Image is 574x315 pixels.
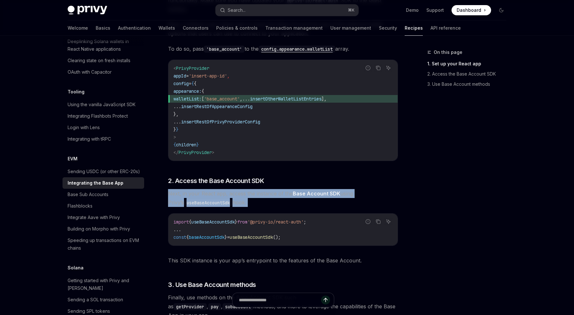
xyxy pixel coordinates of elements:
span: > [173,134,176,140]
span: PrivyProvider [179,150,212,155]
span: , [227,73,230,79]
a: Dashboard [452,5,491,15]
button: Search...⌘K [216,4,358,16]
a: 2. Access the Base Account SDK [427,69,511,79]
span: Dashboard [457,7,481,13]
div: Login with Lens [68,124,100,131]
span: = [186,73,189,79]
span: from [237,219,247,225]
a: Sending USDC (or other ERC-20s) [63,166,144,177]
span: [ [202,96,204,102]
a: config.appearance.walletList [259,46,335,52]
h5: Solana [68,264,84,272]
span: 'insert-app-id' [189,73,227,79]
code: 'base_account' [204,46,245,53]
code: useBaseAccountSdk [184,199,232,206]
a: OAuth with Capacitor [63,66,144,78]
img: dark logo [68,6,107,15]
span: ⌘ K [348,8,355,13]
div: Getting started with Privy and [PERSON_NAME] [68,277,140,292]
span: 3. Use Base Account methods [168,280,256,289]
div: OAuth with Capacitor [68,68,112,76]
span: ; [304,219,306,225]
button: Copy the contents from the code block [374,217,382,226]
div: Flashblocks [68,202,92,210]
a: Clearing state on fresh installs [63,55,144,66]
span: { [191,81,194,86]
span: } [235,219,237,225]
span: } [224,234,227,240]
span: baseAccountSdk [189,234,224,240]
span: } [176,127,179,132]
a: Security [379,20,397,36]
a: Wallets [158,20,175,36]
a: Flashblocks [63,200,144,212]
button: Report incorrect code [364,217,372,226]
button: Ask AI [384,217,393,226]
button: Send message [321,296,330,304]
span: (); [273,234,281,240]
a: Basics [96,20,110,36]
a: User management [330,20,371,36]
span: { [189,219,191,225]
div: Clearing state on fresh installs [68,57,130,64]
span: const [173,234,186,240]
span: children [176,142,196,148]
a: Transaction management [265,20,323,36]
span: }, [173,111,179,117]
div: Integrating with tRPC [68,135,111,143]
div: Base Sub Accounts [68,191,108,198]
span: ... [173,104,181,109]
span: 2. Access the Base Account SDK [168,176,264,185]
span: { [173,142,176,148]
span: useBaseAccountSdk [230,234,273,240]
span: = [227,234,230,240]
div: Integrating Flashbots Protect [68,112,128,120]
span: , [240,96,242,102]
a: Policies & controls [216,20,258,36]
span: } [196,142,199,148]
div: Building on Morpho with Privy [68,225,130,233]
span: { [186,234,189,240]
span: 'base_account' [204,96,240,102]
span: config [173,81,189,86]
span: insertRestOfAppearanceConfig [181,104,253,109]
div: Sending USDC (or other ERC-20s) [68,168,140,175]
span: PrivyProvider [176,65,209,71]
div: Using the vanilla JavaScript SDK [68,101,136,108]
button: Toggle dark mode [496,5,506,15]
span: On this page [434,48,462,56]
code: config.appearance.walletList [259,46,335,53]
span: ... [173,227,181,232]
span: > [212,150,214,155]
span: This SDK instance is your app’s entrypoint to the features of the Base Account. [168,256,398,265]
div: Sending SPL tokens [68,307,110,315]
a: Authentication [118,20,151,36]
h5: EVM [68,155,77,163]
h5: Tooling [68,88,85,96]
span: < [173,65,176,71]
span: Next, in your React app, access the instance of the using Privy’s hook. [168,189,398,207]
a: Speeding up transactions on EVM chains [63,235,144,254]
a: Support [426,7,444,13]
a: Using the vanilla JavaScript SDK [63,99,144,110]
div: Integrating the Base App [68,179,123,187]
span: </ [173,150,179,155]
a: Integrate Aave with Privy [63,212,144,223]
span: useBaseAccountSdk [191,219,235,225]
a: Building on Morpho with Privy [63,223,144,235]
a: Demo [406,7,419,13]
a: 1. Set up your React app [427,59,511,69]
div: Integrate Aave with Privy [68,214,120,221]
a: Integrating the Base App [63,177,144,189]
span: } [173,127,176,132]
span: = [189,81,191,86]
span: { [194,81,196,86]
a: Connectors [183,20,209,36]
a: API reference [430,20,461,36]
a: Recipes [405,20,423,36]
span: appId [173,73,186,79]
div: Sending a SOL transaction [68,296,123,304]
button: Copy the contents from the code block [374,64,382,72]
span: walletList: [173,96,202,102]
